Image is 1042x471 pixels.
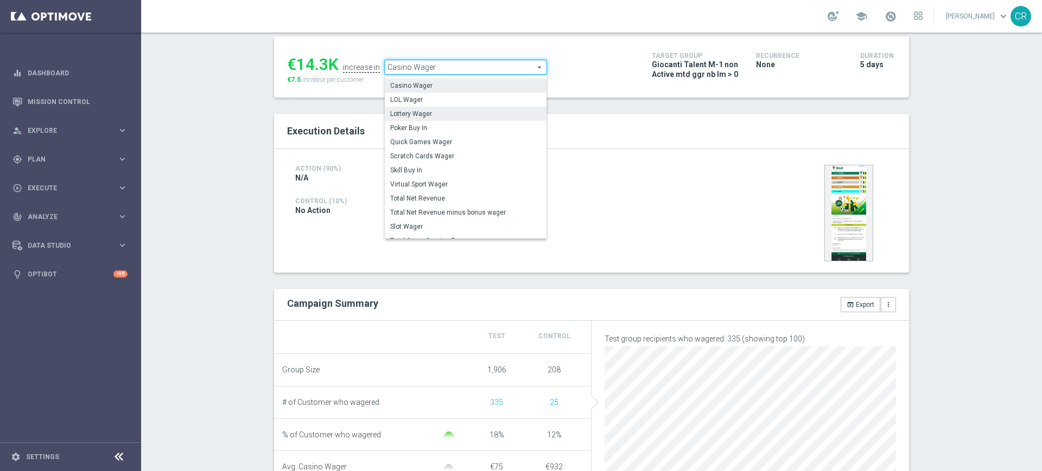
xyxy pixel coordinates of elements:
div: Explore [12,126,117,136]
i: keyboard_arrow_right [117,154,128,164]
span: Plan [28,156,117,163]
h4: Target Group [652,52,740,60]
h4: Duration [860,52,896,60]
span: Slot Wager [390,222,541,231]
span: Control [538,332,570,340]
button: lightbulb Optibot +10 [12,270,128,279]
i: person_search [12,126,22,136]
span: 5 days [860,60,884,69]
div: Optibot [12,260,128,288]
a: [PERSON_NAME]keyboard_arrow_down [945,8,1011,24]
div: Execute [12,183,117,193]
span: €7.5 [287,76,301,83]
img: gaussianGreen.svg [438,431,460,438]
a: Dashboard [28,59,128,87]
a: Optibot [28,260,113,288]
div: Mission Control [12,87,128,116]
button: Mission Control [12,98,128,106]
span: Group Size [282,365,320,375]
div: increase in [343,63,380,73]
a: Settings [26,454,59,460]
i: keyboard_arrow_right [117,240,128,250]
span: N/A [295,173,308,183]
span: €932 [545,462,563,471]
span: Total Gross Gaming Revenue [390,236,541,245]
img: gaussianGrey.svg [438,464,460,471]
span: 18% [490,430,504,439]
button: open_in_browser Export [841,297,880,312]
div: Dashboard [12,59,128,87]
span: 1,906 [487,365,506,374]
span: Data Studio [28,242,117,249]
span: None [756,60,775,69]
span: Total Net Revenue minus bonus wager [390,208,541,217]
div: Plan [12,154,117,164]
span: Test [488,332,505,340]
span: school [855,10,867,22]
button: equalizer Dashboard [12,69,128,78]
span: Show unique customers [490,398,503,407]
span: 12% [547,430,562,439]
i: play_circle_outline [12,183,22,193]
span: Skill Buy In [390,166,541,175]
i: lightbulb [12,269,22,279]
i: keyboard_arrow_right [117,211,128,222]
span: % of Customer who wagered [282,430,381,440]
h4: Control (10%) [295,197,685,205]
span: Lottery Wager [390,109,541,118]
h4: Action (90%) [295,165,380,172]
span: # of Customer who wagered [282,398,379,407]
span: Analyze [28,214,117,220]
span: Virtual Sport Wager [390,180,541,189]
button: gps_fixed Plan keyboard_arrow_right [12,155,128,164]
div: CR [1011,6,1031,27]
h2: Campaign Summary [287,298,378,309]
span: Scratch Cards Wager [390,152,541,160]
span: Total Net Revenue [390,194,541,203]
span: €75 [490,462,503,471]
i: track_changes [12,212,22,222]
span: Giocanti Talent M-1 non Active mtd ggr nb lm > 0 [652,60,740,79]
i: keyboard_arrow_right [117,125,128,136]
div: Data Studio [12,241,117,250]
span: Casino Wager [390,81,541,90]
span: Execution Details [287,125,365,137]
span: Poker Buy In [390,124,541,132]
span: increase per customer [302,76,364,83]
button: person_search Explore keyboard_arrow_right [12,126,128,135]
i: open_in_browser [847,301,854,308]
span: Execute [28,185,117,191]
span: LOL Wager [390,95,541,104]
i: gps_fixed [12,154,22,164]
a: Mission Control [28,87,128,116]
span: Show unique customers [550,398,558,407]
i: settings [11,452,21,462]
span: Explore [28,127,117,134]
button: more_vert [881,297,896,312]
i: equalizer [12,68,22,78]
span: Quick Games Wager [390,138,541,146]
div: €14.3K [287,55,339,74]
button: play_circle_outline Execute keyboard_arrow_right [12,184,128,192]
div: Analyze [12,212,117,222]
span: keyboard_arrow_down [997,10,1009,22]
p: Test group recipients who wagered: 335 (showing top 100) [605,334,896,344]
h4: Recurrence [756,52,844,60]
div: +10 [113,270,128,278]
span: 208 [548,365,561,374]
i: keyboard_arrow_right [117,183,128,193]
img: 35535.jpeg [824,165,873,261]
button: Data Studio keyboard_arrow_right [12,241,128,250]
span: No Action [295,205,331,215]
button: track_changes Analyze keyboard_arrow_right [12,212,128,221]
i: more_vert [885,301,892,308]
